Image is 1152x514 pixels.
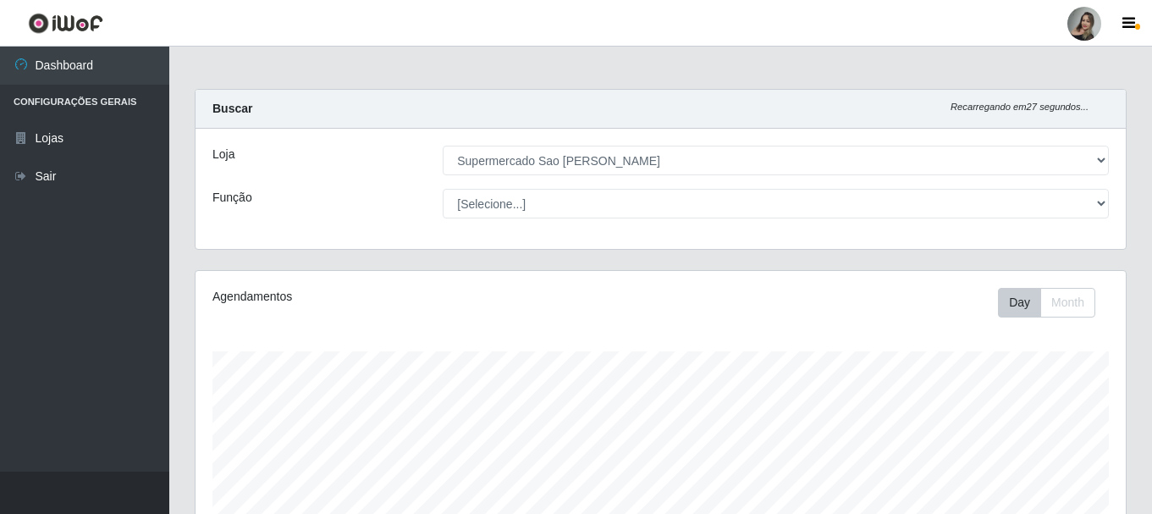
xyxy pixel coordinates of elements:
i: Recarregando em 27 segundos... [951,102,1089,112]
label: Loja [212,146,234,163]
img: CoreUI Logo [28,13,103,34]
button: Day [998,288,1041,318]
div: Toolbar with button groups [998,288,1109,318]
div: Agendamentos [212,288,571,306]
button: Month [1040,288,1095,318]
strong: Buscar [212,102,252,115]
div: First group [998,288,1095,318]
label: Função [212,189,252,207]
